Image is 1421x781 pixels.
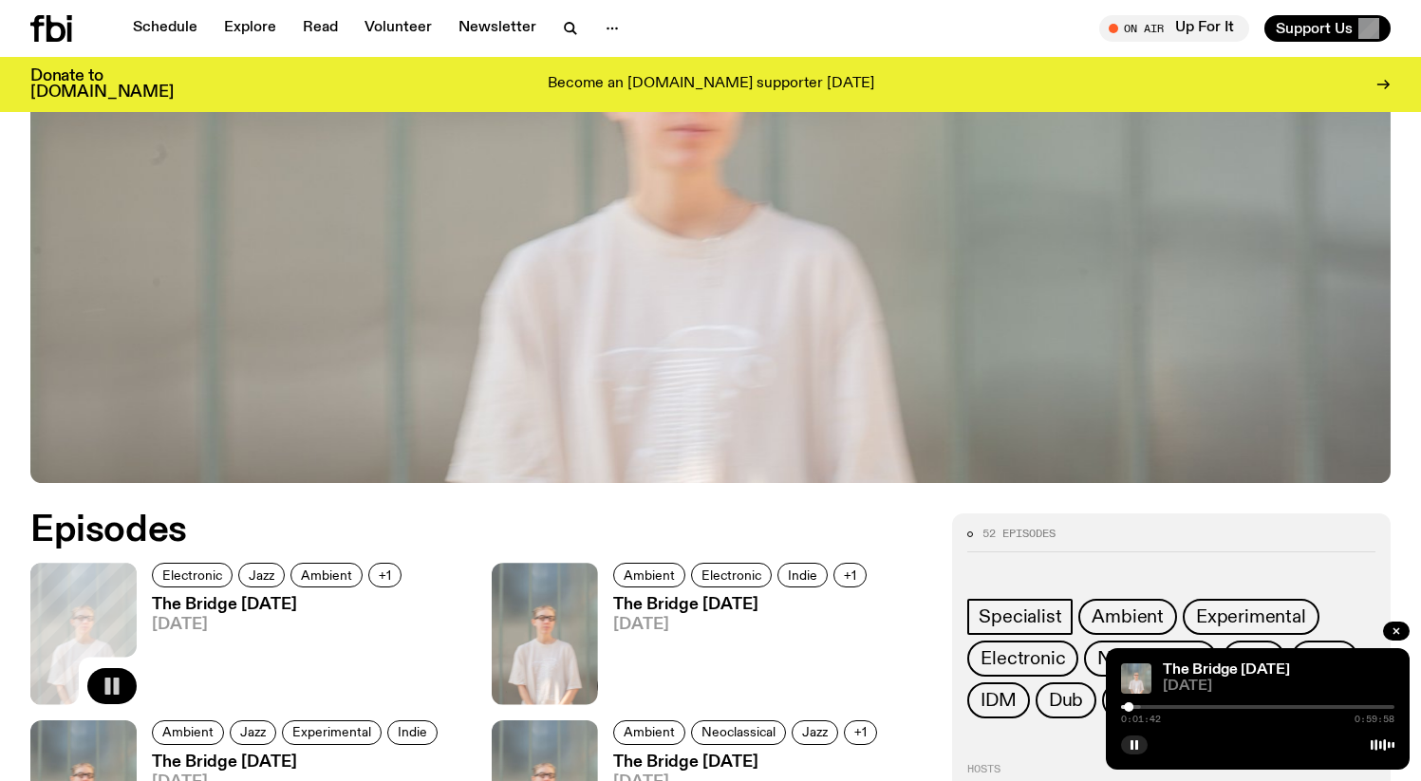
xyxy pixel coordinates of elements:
a: Ambient [613,720,685,745]
span: +1 [854,725,867,739]
a: The Bridge [DATE][DATE] [137,597,407,704]
a: Indie [1291,641,1358,677]
p: Become an [DOMAIN_NAME] supporter [DATE] [548,76,874,93]
a: The Bridge [DATE] [1163,662,1290,678]
span: Indie [398,725,427,739]
a: Volunteer [353,15,443,42]
button: On AirUp For It [1099,15,1249,42]
span: Indie [788,568,817,583]
a: Explore [213,15,288,42]
span: Neoclassical [701,725,776,739]
a: Dub [1036,682,1096,718]
span: Support Us [1276,20,1353,37]
a: Jazz [1223,641,1285,677]
h3: The Bridge [DATE] [613,597,872,613]
a: Ambient [152,720,224,745]
span: Dub [1049,690,1083,711]
h3: Donate to [DOMAIN_NAME] [30,68,174,101]
h3: The Bridge [DATE] [152,597,407,613]
a: Read [291,15,349,42]
span: [DATE] [1163,679,1394,694]
span: IDM [981,690,1016,711]
span: 0:59:58 [1355,715,1394,724]
span: Electronic [981,648,1065,669]
span: Ambient [1092,606,1164,627]
a: Experimental [1183,599,1319,635]
a: Neoclassical [691,720,786,745]
a: Schedule [122,15,209,42]
a: Newsletter [447,15,548,42]
span: Jazz [802,725,828,739]
a: Experimental [282,720,382,745]
a: Indie [777,563,828,587]
span: 52 episodes [982,529,1056,539]
img: Mara stands in front of a frosted glass wall wearing a cream coloured t-shirt and black glasses. ... [492,563,598,704]
button: +1 [368,563,402,587]
h3: The Bridge [DATE] [152,754,443,771]
a: The Bridge [DATE][DATE] [598,597,872,704]
a: Specialist [967,599,1073,635]
a: Electronic [967,641,1078,677]
a: Ambient [290,563,363,587]
button: +1 [844,720,877,745]
span: Ambient [162,725,214,739]
span: 0:01:42 [1121,715,1161,724]
span: [DATE] [613,617,872,633]
span: +1 [379,568,391,583]
a: Jazz [792,720,838,745]
a: Neoclassical [1084,641,1217,677]
a: Ambient [613,563,685,587]
span: Ambient [301,568,352,583]
a: Indie [387,720,438,745]
span: Experimental [1196,606,1306,627]
a: Electronic [691,563,772,587]
a: Jazz [238,563,285,587]
span: [DATE] [152,617,407,633]
span: Jazz [240,725,266,739]
h3: The Bridge [DATE] [613,754,883,771]
button: Support Us [1264,15,1391,42]
span: Experimental [292,725,371,739]
a: Jazz [230,720,276,745]
a: Hyperpop [1102,682,1212,718]
a: IDM [967,682,1029,718]
a: Electronic [152,563,233,587]
span: Neoclassical [1097,648,1204,669]
a: Ambient [1078,599,1177,635]
span: Jazz [249,568,274,583]
span: Ambient [624,568,675,583]
span: Electronic [701,568,761,583]
span: Electronic [162,568,222,583]
span: Specialist [979,606,1061,627]
span: +1 [844,568,856,583]
h2: Episodes [30,513,929,548]
span: Ambient [624,725,675,739]
img: Mara stands in front of a frosted glass wall wearing a cream coloured t-shirt and black glasses. ... [1121,663,1151,694]
button: +1 [833,563,867,587]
